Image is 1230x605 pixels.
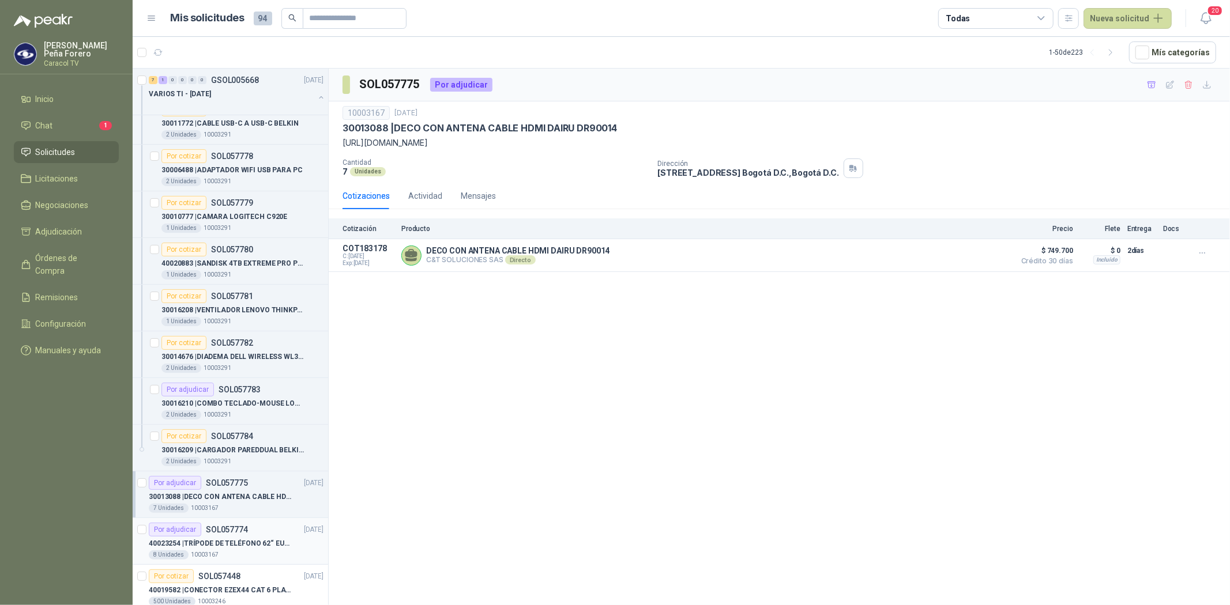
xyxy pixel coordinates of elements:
div: Por cotizar [161,149,206,163]
span: Exp: [DATE] [343,260,394,267]
div: Incluido [1093,255,1120,264]
a: Licitaciones [14,168,119,190]
div: Unidades [350,167,386,176]
span: Manuales y ayuda [36,344,101,357]
a: Configuración [14,313,119,335]
div: Cotizaciones [343,190,390,202]
p: Entrega [1127,225,1156,233]
a: Por cotizarSOL05777730011772 |CABLE USB-C A USB-C BELKIN2 Unidades10003291 [133,98,328,145]
img: Company Logo [14,43,36,65]
p: [DATE] [304,524,324,535]
div: Por cotizar [149,569,194,583]
div: Directo [505,255,536,264]
div: Todas [946,12,970,25]
p: 10003167 [191,550,219,559]
p: Cantidad [343,158,648,167]
p: DECO CON ANTENA CABLE HDMI DAIRU DR90014 [426,246,610,255]
div: 1 - 50 de 223 [1049,43,1120,62]
p: 10003291 [204,364,231,373]
span: search [288,14,296,22]
span: Licitaciones [36,172,78,185]
div: 0 [178,76,187,84]
a: Chat1 [14,115,119,137]
div: 2 Unidades [161,177,201,186]
div: 2 Unidades [161,457,201,466]
p: GSOL005668 [211,76,259,84]
div: 2 Unidades [161,364,201,373]
a: Por adjudicarSOL05778330016210 |COMBO TECLADO-MOUSE LOGITECH INLAM MK2952 Unidades10003291 [133,378,328,425]
a: Adjudicación [14,221,119,243]
span: 20 [1207,5,1223,16]
p: Dirección [657,160,838,168]
a: Por cotizarSOL05778040020883 |SANDISK 4TB EXTREME PRO PORTABLE SSD V21 Unidades10003291 [133,238,328,285]
p: SOL057782 [211,339,253,347]
button: 20 [1195,8,1216,29]
span: Remisiones [36,291,78,304]
p: 30013088 | DECO CON ANTENA CABLE HDMI DAIRU DR90014 [149,491,292,502]
div: Mensajes [461,190,496,202]
p: COT183178 [343,244,394,253]
div: Por cotizar [161,429,206,443]
span: Configuración [36,317,86,330]
button: Mís categorías [1129,41,1216,63]
p: 10003291 [204,130,231,139]
span: 94 [254,12,272,25]
p: [DATE] [304,478,324,489]
a: Por adjudicarSOL057775[DATE] 30013088 |DECO CON ANTENA CABLE HDMI DAIRU DR900147 Unidades10003167 [133,471,328,518]
p: 30016209 | CARGADOR PAREDDUAL BELKIN 68W WCH003DQWH [161,445,305,456]
p: [DATE] [304,75,324,86]
a: Inicio [14,88,119,110]
div: Por adjudicar [149,523,201,536]
a: Por cotizarSOL05778230014676 |DIADEMA DELL WIRELESS WL30242 Unidades10003291 [133,331,328,378]
p: SOL057780 [211,245,253,254]
p: 30010777 | CAMARA LOGITECH C920E [161,211,287,222]
div: 2 Unidades [161,130,201,139]
p: 40020883 | SANDISK 4TB EXTREME PRO PORTABLE SSD V2 [161,258,305,269]
p: [STREET_ADDRESS] Bogotá D.C. , Bogotá D.C. [657,168,838,177]
span: Chat [36,119,53,132]
div: 0 [168,76,177,84]
p: Producto [401,225,1009,233]
p: 30006488 | ADAPTADOR WIFI USB PARA PC [161,165,303,176]
p: 40023254 | TRÍPODE DE TELÉFONO 62“ EUCOS EUTP-010 [149,538,292,549]
p: [URL][DOMAIN_NAME] [343,137,1216,149]
p: $ 0 [1080,244,1120,258]
p: 10003291 [204,224,231,233]
p: 10003291 [204,410,231,419]
div: 1 Unidades [161,224,201,233]
div: 2 Unidades [161,410,201,419]
div: Por cotizar [161,289,206,303]
p: Precio [1015,225,1073,233]
p: 10003291 [204,457,231,466]
a: Por cotizarSOL05778130016208 |VENTILADOR LENOVO THINKPAD L480 FAN12121 Unidades10003291 [133,285,328,331]
p: 7 [343,167,348,176]
div: Actividad [408,190,442,202]
div: 1 Unidades [161,317,201,326]
a: Remisiones [14,286,119,308]
div: Por cotizar [161,336,206,350]
p: SOL057783 [219,385,261,394]
p: Docs [1163,225,1186,233]
div: Por adjudicar [161,383,214,396]
a: Por cotizarSOL05777830006488 |ADAPTADOR WIFI USB PARA PC2 Unidades10003291 [133,145,328,191]
span: C: [DATE] [343,253,394,260]
p: SOL057448 [198,572,240,580]
span: $ 749.700 [1015,244,1073,258]
a: Por cotizarSOL05777930010777 |CAMARA LOGITECH C920E1 Unidades10003291 [133,191,328,238]
div: 7 [149,76,157,84]
p: 30014676 | DIADEMA DELL WIRELESS WL3024 [161,351,305,362]
h1: Mis solicitudes [171,10,245,27]
button: Nueva solicitud [1084,8,1172,29]
p: Cotización [343,225,394,233]
span: Adjudicación [36,225,82,238]
p: [DATE] [394,108,417,119]
div: 10003167 [343,106,390,120]
p: 10003291 [204,177,231,186]
div: 0 [188,76,197,84]
div: 1 [159,76,167,84]
p: C&T SOLUCIONES SAS [426,255,610,264]
span: Inicio [36,93,54,105]
span: Negociaciones [36,199,89,211]
div: 8 Unidades [149,550,189,559]
span: Solicitudes [36,146,76,158]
